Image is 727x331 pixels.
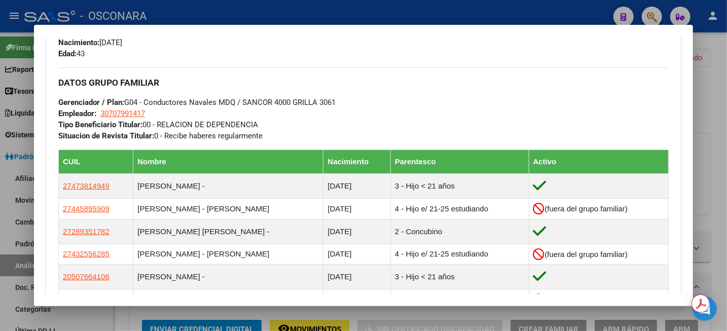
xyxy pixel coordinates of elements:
th: Activo [529,150,668,174]
td: [DATE] [323,199,391,219]
td: [PERSON_NAME] - [133,174,323,199]
th: Nombre [133,150,323,174]
span: 00 - RELACION DE DEPENDENCIA [58,120,258,129]
span: 27445895909 [63,204,110,213]
td: 2 - Concubino [390,219,529,244]
td: [PERSON_NAME] - [PERSON_NAME] [133,244,323,264]
span: 0 - Recibe haberes regularmente [58,131,263,140]
td: 3 - Hijo < 21 años [390,264,529,289]
strong: Empleador: [58,109,96,118]
strong: Gerenciador / Plan: [58,98,124,107]
td: [PERSON_NAME] - [PERSON_NAME] [133,289,323,309]
td: 4 - Hijo e/ 21-25 estudiando [390,289,529,309]
td: [DATE] [323,219,391,244]
td: [DATE] [323,264,391,289]
span: 27432556285 [63,249,110,258]
span: (fuera del grupo familiar) [545,250,628,259]
span: [DATE] [58,38,122,47]
strong: Situacion de Revista Titular: [58,131,154,140]
td: [DATE] [323,289,391,309]
td: 4 - Hijo e/ 21-25 estudiando [390,244,529,264]
td: 3 - Hijo < 21 años [390,174,529,199]
td: [DATE] [323,174,391,199]
th: Parentesco [390,150,529,174]
td: [PERSON_NAME] - [133,264,323,289]
span: 27289351782 [63,227,110,236]
th: Nacimiento [323,150,391,174]
strong: Nacimiento: [58,38,99,47]
th: CUIL [59,150,133,174]
td: [PERSON_NAME] - [PERSON_NAME] [133,199,323,219]
span: 20507664106 [63,272,110,281]
span: G04 - Conductores Navales MDQ / SANCOR 4000 GRILLA 3061 [58,98,336,107]
span: (fuera del grupo familiar) [545,205,628,213]
td: 4 - Hijo e/ 21-25 estudiando [390,199,529,219]
td: [PERSON_NAME] [PERSON_NAME] - [133,219,323,244]
span: 30707991417 [100,109,145,118]
strong: Edad: [58,49,77,58]
td: [DATE] [323,244,391,264]
span: 43 [58,49,85,58]
span: 27473814949 [63,181,110,190]
strong: Tipo Beneficiario Titular: [58,120,142,129]
h3: DATOS GRUPO FAMILIAR [58,77,669,88]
